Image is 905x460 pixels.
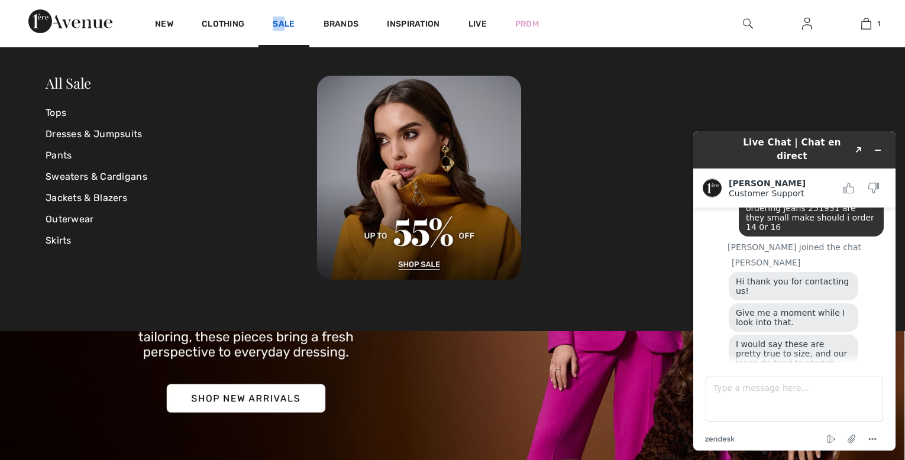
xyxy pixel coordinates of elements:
span: Chat [26,8,50,19]
a: Tops [46,102,317,124]
a: Brands [324,19,359,31]
a: Prom [515,18,539,30]
span: Inspiration [387,19,439,31]
a: All Sale [46,73,91,92]
a: Sweaters & Cardigans [46,166,317,187]
img: My Bag [861,17,871,31]
img: search the website [743,17,753,31]
img: 250825113019_d881a28ff8cb6.jpg [317,76,521,280]
a: Skirts [46,230,317,251]
span: 1 [877,18,880,29]
a: 1 [837,17,895,31]
a: Clothing [202,19,244,31]
img: My Info [802,17,812,31]
img: 1ère Avenue [28,9,112,33]
a: Pants [46,145,317,166]
a: Live [468,18,487,30]
a: Sale [273,19,295,31]
a: Sign In [793,17,822,31]
a: Outerwear [46,209,317,230]
a: New [155,19,173,31]
iframe: Find more information here [684,122,905,460]
a: Jackets & Blazers [46,187,317,209]
a: Dresses & Jumpsuits [46,124,317,145]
